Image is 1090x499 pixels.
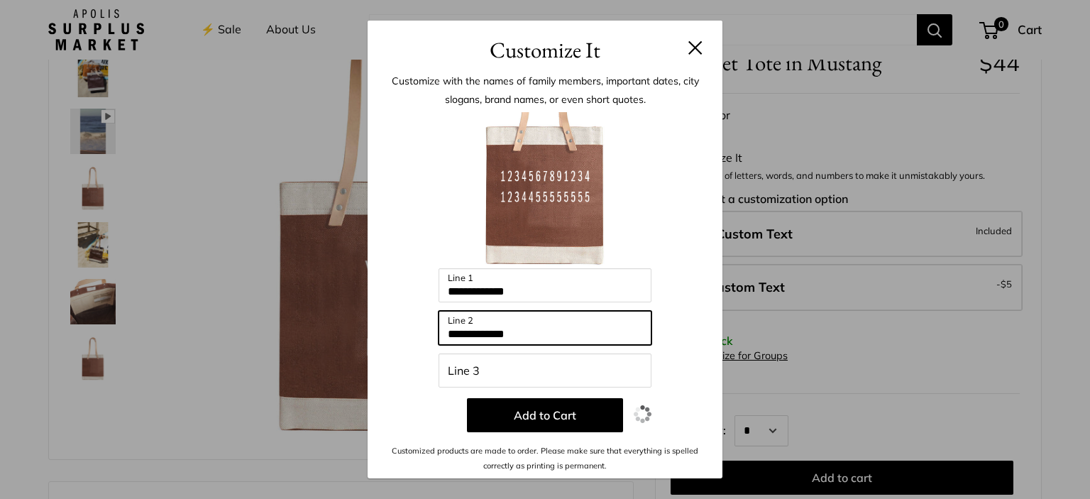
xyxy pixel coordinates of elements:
img: customizer-prod [467,112,623,268]
p: Customize with the names of family members, important dates, city slogans, brand names, or even s... [389,72,701,109]
button: Add to Cart [467,398,623,432]
img: loading.gif [634,405,651,423]
p: Customized products are made to order. Please make sure that everything is spelled correctly as p... [389,444,701,473]
h3: Customize It [389,33,701,67]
